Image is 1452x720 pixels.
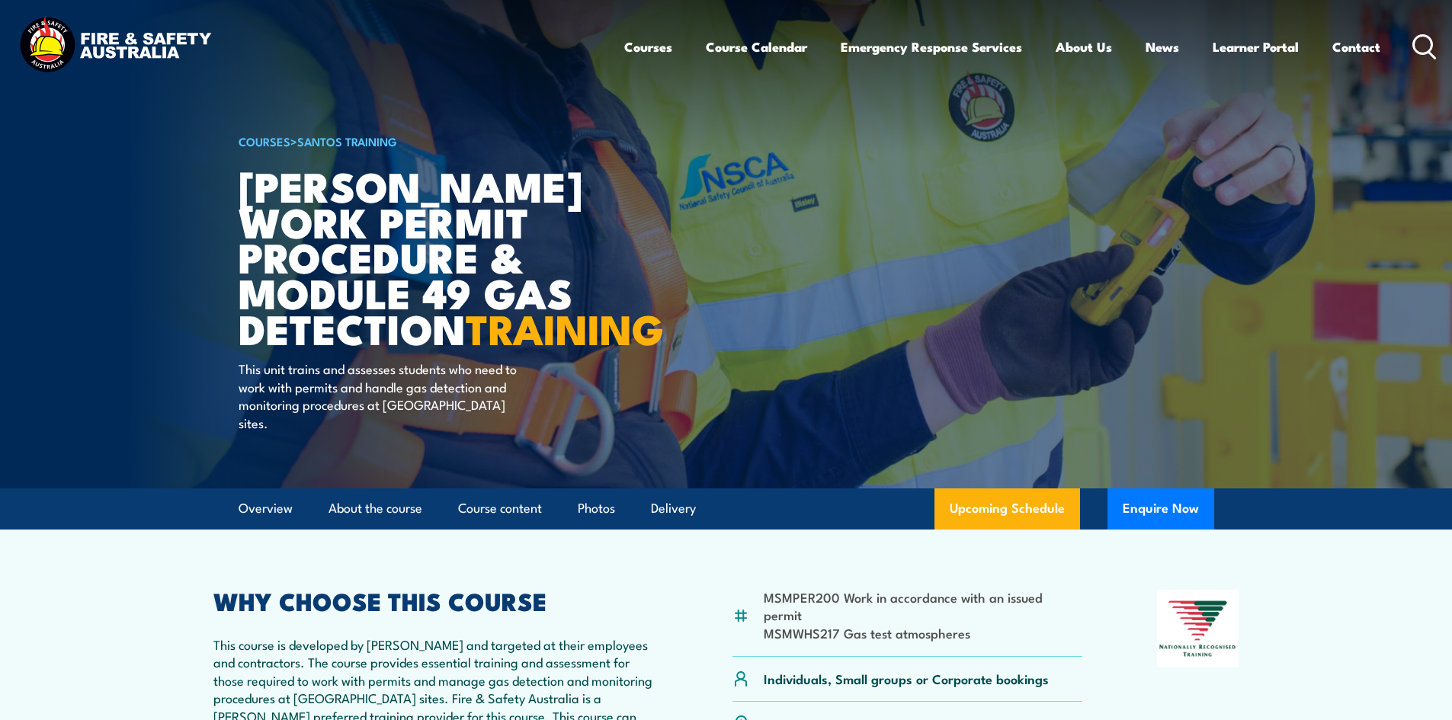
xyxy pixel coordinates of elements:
a: Learner Portal [1213,27,1299,67]
a: Delivery [651,488,696,529]
a: Santos Training [297,133,397,149]
h1: [PERSON_NAME] Work Permit Procedure & Module 49 Gas Detection [239,168,615,346]
a: Courses [624,27,672,67]
a: About Us [1056,27,1112,67]
h6: > [239,132,615,150]
p: Individuals, Small groups or Corporate bookings [764,670,1049,687]
a: Photos [578,488,615,529]
button: Enquire Now [1107,488,1214,530]
img: Nationally Recognised Training logo. [1157,590,1239,667]
a: About the course [329,488,422,529]
h2: WHY CHOOSE THIS COURSE [213,590,659,611]
a: Overview [239,488,293,529]
li: MSMPER200 Work in accordance with an issued permit [764,588,1083,624]
a: Emergency Response Services [841,27,1022,67]
p: This unit trains and assesses students who need to work with permits and handle gas detection and... [239,360,517,431]
a: News [1146,27,1179,67]
a: Course content [458,488,542,529]
li: MSMWHS217 Gas test atmospheres [764,624,1083,642]
a: COURSES [239,133,290,149]
a: Contact [1332,27,1380,67]
a: Course Calendar [706,27,807,67]
strong: TRAINING [466,296,664,359]
a: Upcoming Schedule [934,488,1080,530]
